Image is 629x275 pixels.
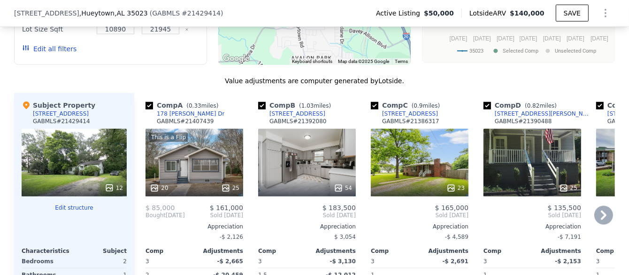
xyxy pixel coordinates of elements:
[371,223,468,230] div: Appreciation
[22,44,77,54] button: Edit all filters
[483,110,592,118] a: [STREET_ADDRESS][PERSON_NAME]
[497,35,514,42] text: [DATE]
[435,204,468,212] span: $ 165,000
[146,247,194,255] div: Comp
[194,247,243,255] div: Adjustments
[258,110,325,118] a: [STREET_ADDRESS]
[555,258,581,265] span: -$ 2,153
[258,101,335,110] div: Comp B
[555,48,596,54] text: Unselected Comp
[258,258,262,265] span: 3
[269,110,325,118] div: [STREET_ADDRESS]
[115,9,148,17] span: , AL 35023
[258,212,356,219] span: Sold [DATE]
[79,8,148,18] span: , Hueytown
[146,223,243,230] div: Appreciation
[269,118,327,125] div: GABMLS # 21392080
[495,118,552,125] div: GABMLS # 21390488
[152,9,180,17] span: GABMLS
[483,101,560,110] div: Comp D
[150,183,168,193] div: 20
[146,110,224,118] a: 178 [PERSON_NAME] Dr
[469,48,483,54] text: 35023
[149,133,188,142] div: This is a Flip
[76,255,127,268] div: 2
[221,183,239,193] div: 25
[322,204,356,212] span: $ 183,500
[22,247,74,255] div: Characteristics
[292,58,332,65] button: Keyboard shortcuts
[221,53,252,65] a: Open this area in Google Maps (opens a new window)
[408,102,444,109] span: ( miles)
[445,234,468,240] span: -$ 4,589
[146,212,185,219] div: [DATE]
[483,212,581,219] span: Sold [DATE]
[157,118,214,125] div: GABMLS # 21407439
[450,35,468,42] text: [DATE]
[532,247,581,255] div: Adjustments
[510,9,545,17] span: $140,000
[22,101,95,110] div: Subject Property
[146,212,166,219] span: Bought
[558,234,581,240] span: -$ 7,191
[443,258,468,265] span: -$ 2,691
[446,183,465,193] div: 23
[483,247,532,255] div: Comp
[217,258,243,265] span: -$ 2,665
[105,183,123,193] div: 12
[157,110,224,118] div: 178 [PERSON_NAME] Dr
[473,35,491,42] text: [DATE]
[221,53,252,65] img: Google
[376,8,424,18] span: Active Listing
[183,102,222,109] span: ( miles)
[14,8,79,18] span: [STREET_ADDRESS]
[22,23,91,36] div: Lot Size Sqft
[567,35,584,42] text: [DATE]
[395,59,408,64] a: Terms (opens in new tab)
[495,110,592,118] div: [STREET_ADDRESS][PERSON_NAME]
[548,204,581,212] span: $ 135,500
[258,223,356,230] div: Appreciation
[258,247,307,255] div: Comp
[520,35,537,42] text: [DATE]
[33,118,90,125] div: GABMLS # 21429414
[22,204,127,212] button: Edit structure
[469,8,510,18] span: Lotside ARV
[150,8,223,18] div: ( )
[483,258,487,265] span: 3
[146,101,222,110] div: Comp A
[189,102,201,109] span: 0.33
[483,223,581,230] div: Appreciation
[210,204,243,212] span: $ 161,000
[382,110,438,118] div: [STREET_ADDRESS]
[543,35,561,42] text: [DATE]
[371,110,438,118] a: [STREET_ADDRESS]
[414,102,422,109] span: 0.9
[146,258,149,265] span: 3
[74,247,127,255] div: Subject
[503,48,538,54] text: Selected Comp
[33,110,89,118] div: [STREET_ADDRESS]
[424,8,454,18] span: $50,000
[185,28,189,31] button: Clear
[301,102,314,109] span: 1.03
[559,183,577,193] div: 25
[382,118,439,125] div: GABMLS # 21386317
[371,212,468,219] span: Sold [DATE]
[527,102,540,109] span: 0.82
[596,4,615,23] button: Show Options
[371,258,375,265] span: 3
[420,247,468,255] div: Adjustments
[295,102,335,109] span: ( miles)
[22,255,72,268] div: Bedrooms
[182,9,221,17] span: # 21429414
[334,183,352,193] div: 54
[591,35,608,42] text: [DATE]
[14,76,615,86] div: Value adjustments are computer generated by Lotside .
[521,102,560,109] span: ( miles)
[307,247,356,255] div: Adjustments
[330,258,356,265] span: -$ 3,130
[556,5,589,22] button: SAVE
[338,59,389,64] span: Map data ©2025 Google
[371,101,444,110] div: Comp C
